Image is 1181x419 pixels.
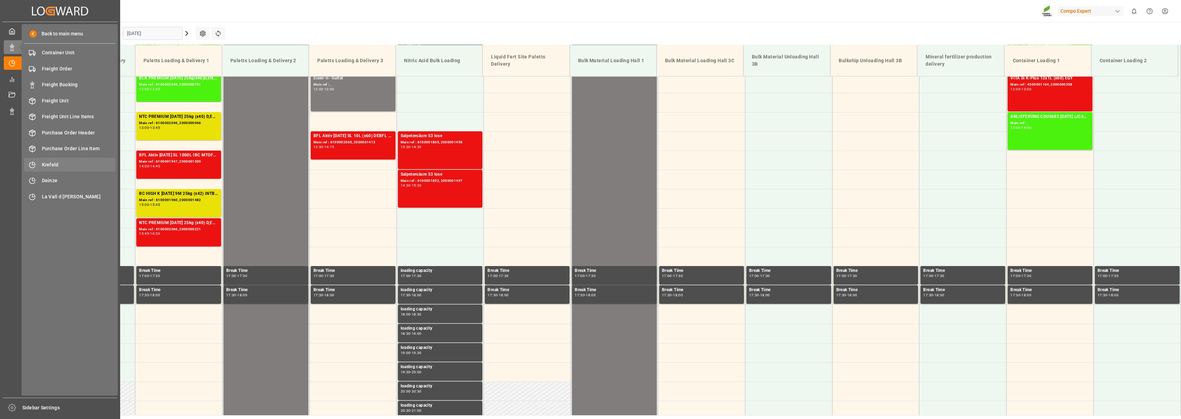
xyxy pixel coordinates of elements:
[760,294,770,297] div: 18:00
[1098,274,1108,277] div: 17:00
[1097,54,1172,67] div: Container Loading 2
[323,145,324,148] div: -
[150,232,160,235] div: 16:30
[760,274,770,277] div: 17:30
[1058,4,1126,18] button: Compo Expert
[24,190,115,203] a: La Vall d [PERSON_NAME]
[412,351,422,354] div: 19:30
[139,113,218,120] div: NTC PREMIUM [DATE] 25kg (x40) D,EN,PL
[1010,54,1086,67] div: Container Loading 1
[4,88,116,102] a: Document Management
[759,294,760,297] div: -
[1010,274,1020,277] div: 17:00
[933,274,934,277] div: -
[139,227,218,232] div: Main ref : 6100002066, 2000000221
[42,65,116,73] span: Freight Order
[759,274,760,277] div: -
[836,54,911,67] div: Bulkship Unloading Hall 3B
[1010,287,1090,294] div: Break Time
[1098,294,1108,297] div: 17:30
[42,145,116,152] span: Purchase Order Line Item
[139,220,218,227] div: NTC PREMIUM [DATE] 25kg (x40) D,EN,PLNTC PREMIUM [DATE]+3+TE 600kg BB
[4,24,116,38] a: My Cockpit
[847,274,857,277] div: 17:30
[673,294,683,297] div: 18:00
[324,294,334,297] div: 18:00
[324,145,334,148] div: 14:15
[749,294,759,297] div: 17:30
[935,294,944,297] div: 18:00
[1021,88,1031,91] div: 13:00
[749,51,825,70] div: Bulk Material Unloading Hall 3B
[412,332,422,335] div: 19:00
[149,274,150,277] div: -
[585,274,586,277] div: -
[139,197,218,203] div: Main ref : 6100001960, 2000001482
[324,274,334,277] div: 17:30
[923,51,998,70] div: Mineral fertilizer production delivery
[401,306,480,313] div: loading capacity
[401,171,480,178] div: Salpetersäure 53 lose
[139,152,218,159] div: BFL Aktiv [DATE] SL 1000L IBC MTOFLO T NK 14-0-19 25kg (x40) INTBFL BORO SL 11%B 1000L IBC MTO (2...
[313,267,393,274] div: Break Time
[226,287,306,294] div: Break Time
[1109,294,1119,297] div: 18:00
[401,390,411,393] div: 20:00
[575,274,585,277] div: 17:00
[575,294,585,297] div: 17:30
[401,383,480,390] div: loading capacity
[37,30,83,37] span: Back to main menu
[1010,126,1020,129] div: 13:00
[401,140,480,145] div: Main ref : 6100001805, 2000001458
[150,126,160,129] div: 13:45
[410,274,411,277] div: -
[497,274,498,277] div: -
[24,142,115,155] a: Purchase Order Line Item
[139,274,149,277] div: 17:00
[488,287,567,294] div: Break Time
[24,78,115,91] a: Freight Booking
[149,165,150,168] div: -
[139,232,149,235] div: 15:45
[237,294,247,297] div: 18:00
[412,184,422,187] div: 15:30
[847,294,857,297] div: 18:00
[412,313,422,316] div: 18:30
[673,274,683,277] div: 17:30
[24,174,115,187] a: Deinze
[1020,88,1021,91] div: -
[24,110,115,123] a: Freight Unit Line Items
[313,287,393,294] div: Break Time
[412,371,422,374] div: 20:00
[923,267,1002,274] div: Break Time
[139,294,149,297] div: 17:30
[410,390,411,393] div: -
[237,274,247,277] div: 17:30
[150,274,160,277] div: 17:30
[313,82,393,88] div: Main ref : ,
[410,409,411,412] div: -
[401,54,477,67] div: Nitric Acid Bulk Loading
[401,364,480,371] div: loading capacity
[236,274,237,277] div: -
[226,267,306,274] div: Break Time
[1020,294,1021,297] div: -
[923,287,1002,294] div: Break Time
[323,88,324,91] div: -
[401,344,480,351] div: loading capacity
[139,159,218,165] div: Main ref : 6100001947, 2000001300
[24,46,115,59] a: Container Unit
[228,54,303,67] div: Paletts Loading & Delivery 2
[672,294,673,297] div: -
[575,287,654,294] div: Break Time
[1020,274,1021,277] div: -
[42,81,116,88] span: Freight Booking
[1021,274,1031,277] div: 17:30
[1098,267,1177,274] div: Break Time
[42,193,116,200] span: La Vall d [PERSON_NAME]
[42,129,116,136] span: Purchase Order Header
[401,351,411,354] div: 19:00
[24,126,115,139] a: Purchase Order Header
[662,267,741,274] div: Break Time
[149,232,150,235] div: -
